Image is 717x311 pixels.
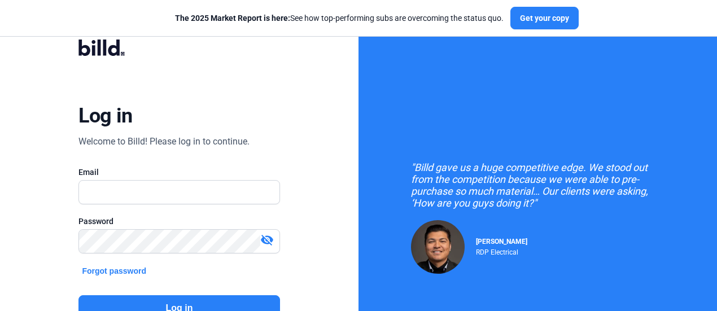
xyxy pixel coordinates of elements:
div: Welcome to Billd! Please log in to continue. [78,135,250,148]
div: Log in [78,103,132,128]
div: Password [78,216,279,227]
div: RDP Electrical [476,246,527,256]
button: Forgot password [78,265,150,277]
mat-icon: visibility_off [260,233,274,247]
span: [PERSON_NAME] [476,238,527,246]
div: Email [78,167,279,178]
img: Raul Pacheco [411,220,465,274]
span: The 2025 Market Report is here: [175,14,290,23]
div: "Billd gave us a huge competitive edge. We stood out from the competition because we were able to... [411,161,665,209]
div: See how top-performing subs are overcoming the status quo. [175,12,504,24]
button: Get your copy [510,7,579,29]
